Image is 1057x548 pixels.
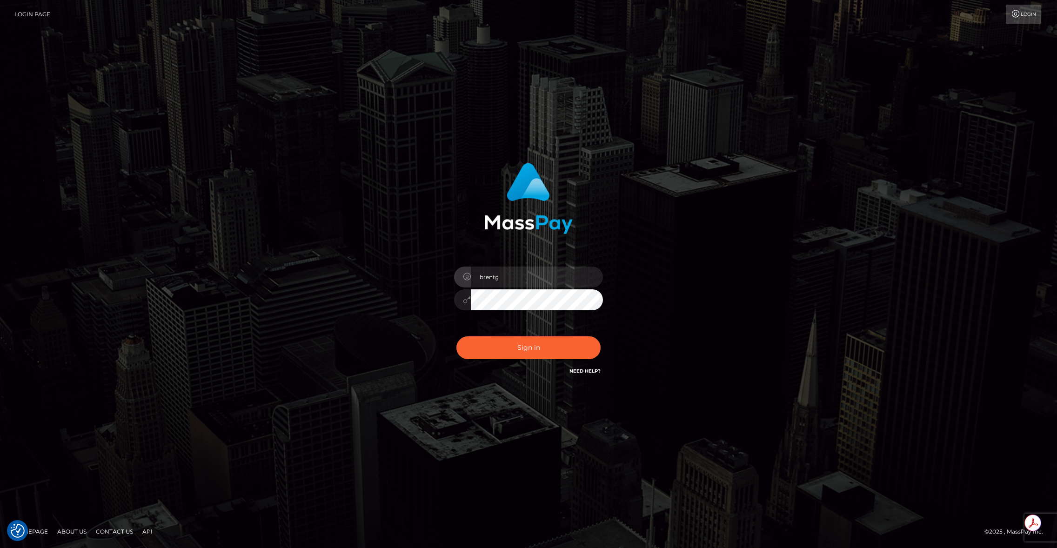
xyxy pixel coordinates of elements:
[484,163,573,234] img: MassPay Login
[10,524,52,539] a: Homepage
[11,524,25,538] button: Consent Preferences
[569,368,601,374] a: Need Help?
[14,5,50,24] a: Login Page
[92,524,137,539] a: Contact Us
[471,267,603,287] input: Username...
[54,524,90,539] a: About Us
[1006,5,1041,24] a: Login
[456,336,601,359] button: Sign in
[984,527,1050,537] div: © 2025 , MassPay Inc.
[11,524,25,538] img: Revisit consent button
[139,524,156,539] a: API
